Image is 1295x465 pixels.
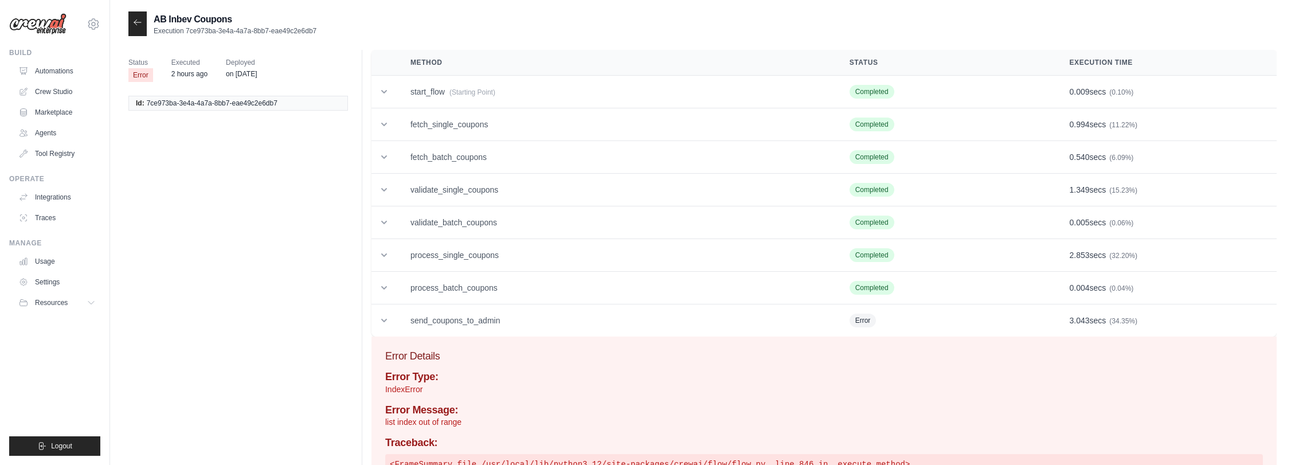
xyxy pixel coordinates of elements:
[850,281,894,295] span: Completed
[1056,174,1277,206] td: secs
[1056,141,1277,174] td: secs
[1109,186,1137,194] span: (15.23%)
[397,239,836,272] td: process_single_coupons
[836,50,1056,76] th: Status
[397,76,836,108] td: start_flow
[14,252,100,271] a: Usage
[850,85,894,99] span: Completed
[14,124,100,142] a: Agents
[1056,239,1277,272] td: secs
[9,48,100,57] div: Build
[14,188,100,206] a: Integrations
[147,99,277,108] span: 7ce973ba-3e4a-4a7a-8bb7-eae49c2e6db7
[1056,108,1277,141] td: secs
[171,57,208,68] span: Executed
[397,141,836,174] td: fetch_batch_coupons
[449,88,495,96] span: (Starting Point)
[385,416,1263,428] p: list index out of range
[397,50,836,76] th: Method
[154,13,316,26] h2: AB Inbev Coupons
[1070,251,1090,260] span: 2.853
[1056,76,1277,108] td: secs
[1056,206,1277,239] td: secs
[850,118,894,131] span: Completed
[850,216,894,229] span: Completed
[385,437,1263,450] h4: Traceback:
[1109,219,1133,227] span: (0.06%)
[1109,154,1133,162] span: (6.09%)
[51,441,72,451] span: Logout
[128,57,153,68] span: Status
[1109,121,1137,129] span: (11.22%)
[850,248,894,262] span: Completed
[1109,88,1133,96] span: (0.10%)
[128,68,153,82] span: Error
[14,294,100,312] button: Resources
[1070,283,1090,292] span: 0.004
[1070,218,1090,227] span: 0.005
[1056,50,1277,76] th: Execution Time
[850,314,877,327] span: Error
[397,174,836,206] td: validate_single_coupons
[226,70,257,78] time: July 31, 2025 at 15:53 GMT-3
[136,99,144,108] span: Id:
[385,404,1263,417] h4: Error Message:
[1070,120,1090,129] span: 0.994
[850,183,894,197] span: Completed
[9,239,100,248] div: Manage
[14,103,100,122] a: Marketplace
[9,13,66,35] img: Logo
[1070,316,1090,325] span: 3.043
[385,348,1263,364] h3: Error Details
[1070,185,1090,194] span: 1.349
[1109,252,1137,260] span: (32.20%)
[35,298,68,307] span: Resources
[14,144,100,163] a: Tool Registry
[14,209,100,227] a: Traces
[385,371,1263,384] h4: Error Type:
[397,304,836,337] td: send_coupons_to_admin
[397,108,836,141] td: fetch_single_coupons
[171,70,208,78] time: August 12, 2025 at 13:15 GMT-3
[9,174,100,183] div: Operate
[1056,304,1277,337] td: secs
[14,273,100,291] a: Settings
[397,272,836,304] td: process_batch_coupons
[850,150,894,164] span: Completed
[1109,284,1133,292] span: (0.04%)
[1070,87,1090,96] span: 0.009
[14,83,100,101] a: Crew Studio
[397,206,836,239] td: validate_batch_coupons
[9,436,100,456] button: Logout
[226,57,257,68] span: Deployed
[154,26,316,36] p: Execution 7ce973ba-3e4a-4a7a-8bb7-eae49c2e6db7
[385,384,1263,395] p: IndexError
[1070,153,1090,162] span: 0.540
[14,62,100,80] a: Automations
[1109,317,1137,325] span: (34.35%)
[1056,272,1277,304] td: secs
